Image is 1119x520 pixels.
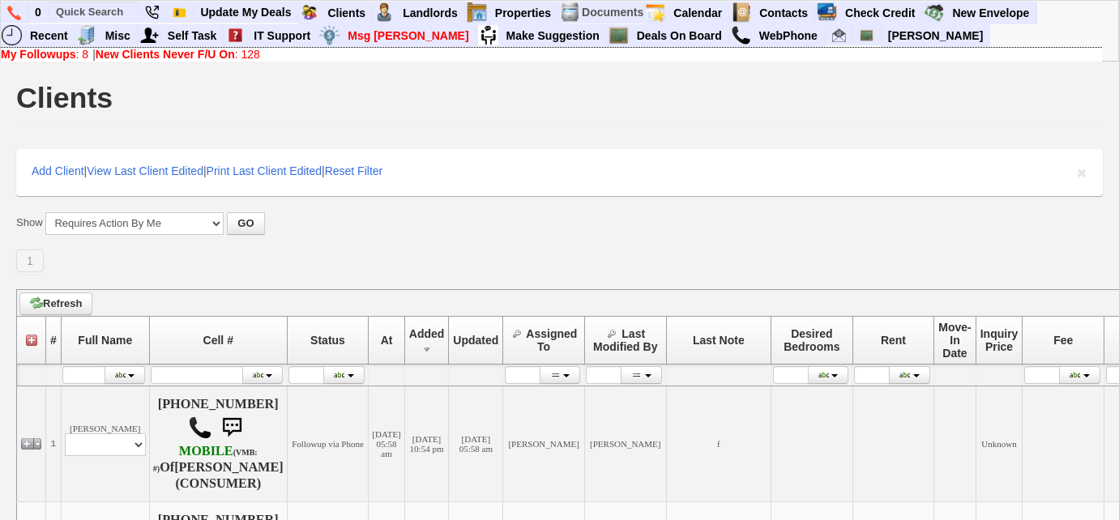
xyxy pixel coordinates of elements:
[325,164,383,177] a: Reset Filter
[194,2,298,23] a: Update My Deals
[731,25,751,45] img: call.png
[860,28,873,42] img: chalkboard.png
[87,164,203,177] a: View Last Client Edited
[145,6,159,19] img: phone22.png
[753,25,825,46] a: WebPhone
[7,6,21,20] img: phone.png
[188,416,212,440] img: call.png
[341,25,476,46] a: Msg [PERSON_NAME]
[207,164,322,177] a: Print Last Client Edited
[946,2,1036,23] a: New Envelope
[77,25,97,45] img: officebldg.png
[173,6,186,19] img: Bookmark.png
[396,2,465,23] a: Landlords
[882,25,989,46] a: [PERSON_NAME]
[593,327,657,353] span: Last Modified By
[832,28,846,42] img: Renata@HomeSweetHomeProperties.com
[46,386,62,501] td: 1
[881,334,906,347] span: Rent
[503,386,585,501] td: [PERSON_NAME]
[478,25,498,45] img: su2.jpg
[16,83,113,113] h1: Clients
[381,334,393,347] span: At
[299,2,319,23] img: clients.png
[753,2,815,23] a: Contacts
[489,2,558,23] a: Properties
[630,25,729,46] a: Deals On Board
[980,327,1019,353] span: Inquiry Price
[1,48,76,61] b: My Followups
[404,386,449,501] td: [DATE] 10:54 pm
[938,321,971,360] span: Move-In Date
[161,25,224,46] a: Self Task
[319,25,340,45] img: money.png
[78,334,132,347] span: Full Name
[467,2,487,23] img: properties.png
[453,334,498,347] span: Updated
[225,25,246,45] img: help2.png
[584,386,666,501] td: [PERSON_NAME]
[153,397,284,491] h4: [PHONE_NUMBER] Of (CONSUMER)
[348,29,468,42] font: Msg [PERSON_NAME]
[645,2,665,23] img: appt_icon.png
[153,444,258,475] b: T-Mobile USA, Inc.
[817,2,837,23] img: creditreport.png
[693,334,745,347] span: Last Note
[374,2,395,23] img: landlord.png
[731,2,751,23] img: contact.png
[449,386,503,501] td: [DATE] 05:58 am
[16,249,44,272] a: 1
[49,2,139,22] input: Quick Search
[369,386,404,501] td: [DATE] 05:58 am
[203,334,233,347] span: Cell #
[96,48,260,61] a: New Clients Never F/U On: 128
[139,25,160,45] img: myadd.png
[1,48,1102,61] div: |
[32,164,84,177] a: Add Client
[174,460,284,475] b: [PERSON_NAME]
[666,386,771,501] td: f
[924,2,944,23] img: gmoney.png
[19,292,92,315] a: Refresh
[560,2,580,23] img: docs.png
[46,316,62,364] th: #
[247,25,318,46] a: IT Support
[153,448,258,473] font: (VMB: #)
[581,2,644,23] td: Documents
[526,327,577,353] span: Assigned To
[976,386,1023,501] td: Unknown
[839,2,922,23] a: Check Credit
[227,212,264,235] button: GO
[16,149,1103,196] div: | | |
[96,48,235,61] b: New Clients Never F/U On
[1053,334,1073,347] span: Fee
[216,411,248,444] img: sms.png
[609,25,629,45] img: chalkboard.png
[500,25,607,46] a: Make Suggestion
[310,334,345,347] span: Status
[1,48,88,61] a: My Followups: 8
[321,2,373,23] a: Clients
[61,386,149,501] td: [PERSON_NAME]
[99,25,138,46] a: Misc
[287,386,369,501] td: Followup via Phone
[16,215,43,230] label: Show
[2,25,22,45] img: recent.png
[23,25,75,46] a: Recent
[784,327,839,353] span: Desired Bedrooms
[28,2,49,23] a: 0
[409,327,445,340] span: Added
[179,444,233,458] font: MOBILE
[667,2,729,23] a: Calendar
